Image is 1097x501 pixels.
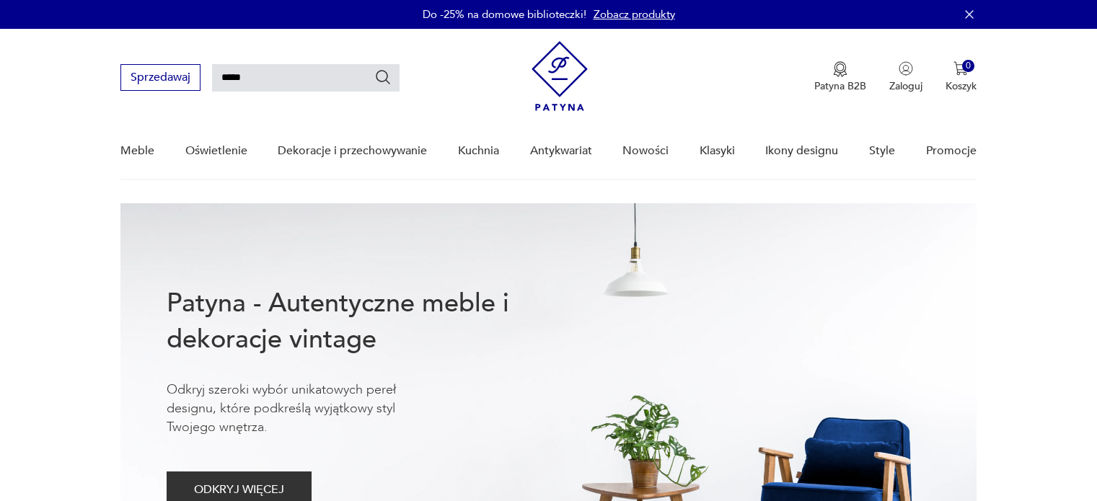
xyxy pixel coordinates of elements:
[622,123,669,179] a: Nowości
[833,61,847,77] img: Ikona medalu
[765,123,838,179] a: Ikony designu
[946,61,977,93] button: 0Koszyk
[120,123,154,179] a: Meble
[899,61,913,76] img: Ikonka użytkownika
[374,68,392,86] button: Szukaj
[594,7,675,22] a: Zobacz produkty
[889,61,922,93] button: Zaloguj
[185,123,247,179] a: Oświetlenie
[278,123,427,179] a: Dekoracje i przechowywanie
[926,123,977,179] a: Promocje
[953,61,968,76] img: Ikona koszyka
[458,123,499,179] a: Kuchnia
[167,285,556,358] h1: Patyna - Autentyczne meble i dekoracje vintage
[814,61,866,93] button: Patyna B2B
[889,79,922,93] p: Zaloguj
[532,41,588,111] img: Patyna - sklep z meblami i dekoracjami vintage
[530,123,592,179] a: Antykwariat
[120,64,201,91] button: Sprzedawaj
[167,486,312,496] a: ODKRYJ WIĘCEJ
[423,7,586,22] p: Do -25% na domowe biblioteczki!
[946,79,977,93] p: Koszyk
[120,74,201,84] a: Sprzedawaj
[962,60,974,72] div: 0
[814,79,866,93] p: Patyna B2B
[869,123,895,179] a: Style
[814,61,866,93] a: Ikona medaluPatyna B2B
[167,381,441,437] p: Odkryj szeroki wybór unikatowych pereł designu, które podkreślą wyjątkowy styl Twojego wnętrza.
[700,123,735,179] a: Klasyki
